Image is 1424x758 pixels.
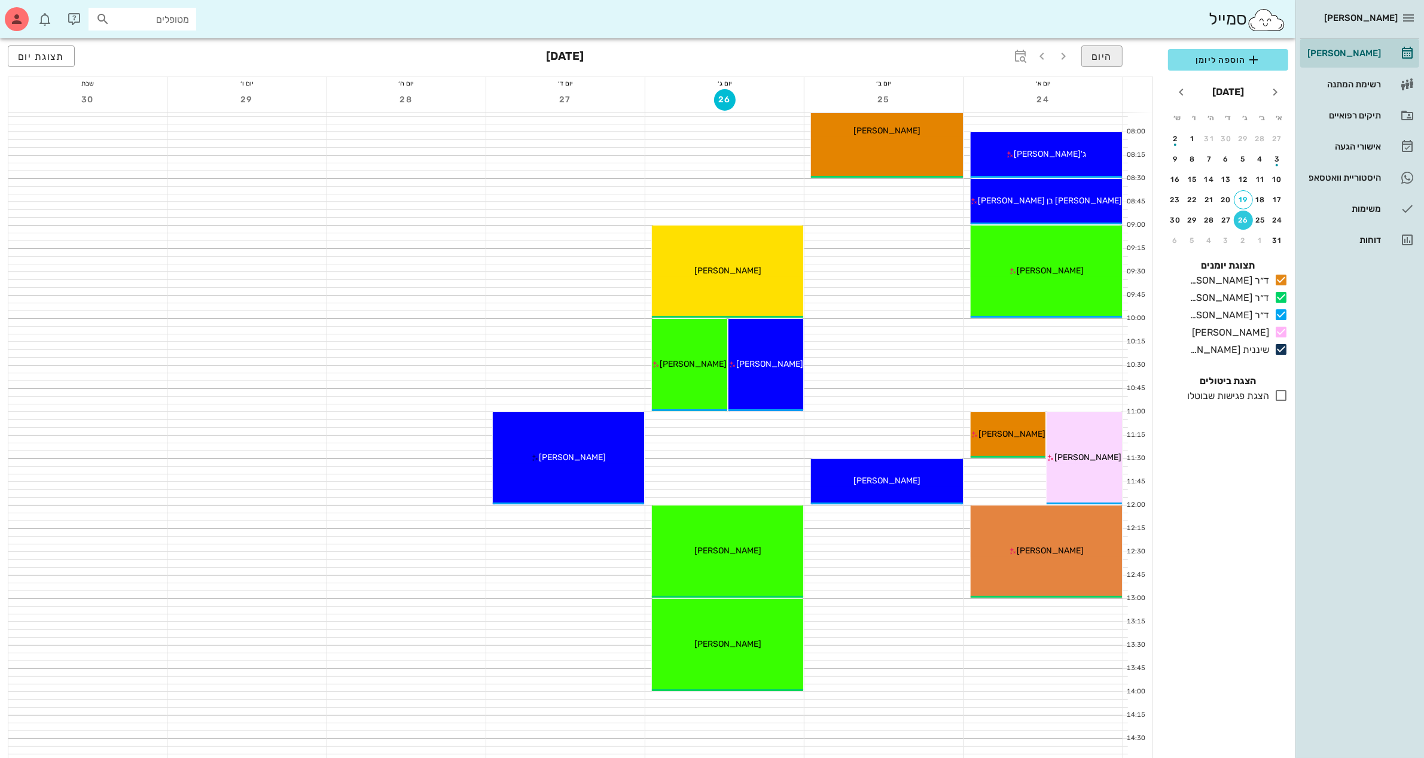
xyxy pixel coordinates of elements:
button: 31 [1268,231,1287,250]
div: 24 [1268,216,1287,224]
button: 31 [1200,129,1219,148]
div: 09:15 [1123,243,1148,254]
div: 13:45 [1123,663,1148,674]
div: היסטוריית וואטסאפ [1305,173,1381,182]
button: חודש הבא [1170,81,1192,103]
div: 13:00 [1123,593,1148,604]
button: היום [1081,45,1123,67]
span: תג [35,10,42,17]
span: 26 [714,95,736,105]
span: 30 [77,95,99,105]
div: 30 [1166,216,1185,224]
button: 29 [1183,211,1202,230]
div: 17 [1268,196,1287,204]
div: יום ד׳ [486,77,645,89]
div: 28 [1251,135,1270,143]
div: 12:45 [1123,570,1148,580]
div: 31 [1268,236,1287,245]
th: א׳ [1271,108,1287,128]
div: 12:00 [1123,500,1148,510]
div: 15 [1183,175,1202,184]
span: היום [1091,51,1112,62]
div: אישורי הגעה [1305,142,1381,151]
button: 27 [1217,211,1236,230]
div: ד״ר [PERSON_NAME] [1185,308,1269,322]
button: 26 [1234,211,1253,230]
button: 13 [1217,170,1236,189]
div: 1 [1251,236,1270,245]
div: תיקים רפואיים [1305,111,1381,120]
button: 12 [1234,170,1253,189]
span: 28 [395,95,417,105]
div: 13 [1217,175,1236,184]
div: 5 [1183,236,1202,245]
div: 4 [1200,236,1219,245]
div: 14 [1200,175,1219,184]
div: 10:45 [1123,383,1148,394]
div: יום ב׳ [804,77,963,89]
button: 26 [714,89,736,111]
div: 14:00 [1123,687,1148,697]
div: דוחות [1305,235,1381,245]
h4: הצגת ביטולים [1168,374,1288,388]
span: [PERSON_NAME] [736,359,803,369]
button: 19 [1234,190,1253,209]
button: 8 [1183,150,1202,169]
div: ד״ר [PERSON_NAME] [1185,291,1269,305]
div: 27 [1217,216,1236,224]
span: הוספה ליומן [1178,53,1279,67]
div: 10:15 [1123,337,1148,347]
span: [PERSON_NAME] [694,546,761,556]
div: סמייל [1209,7,1286,32]
button: 10 [1268,170,1287,189]
span: [PERSON_NAME] [853,476,920,486]
button: 28 [395,89,417,111]
div: ד״ר [PERSON_NAME] [1185,273,1269,288]
div: 11:00 [1123,407,1148,417]
th: ו׳ [1186,108,1202,128]
button: 2 [1166,129,1185,148]
button: 18 [1251,190,1270,209]
div: שיננית [PERSON_NAME] [1185,343,1269,357]
a: תיקים רפואיים [1300,101,1419,130]
div: 7 [1200,155,1219,163]
button: 24 [1268,211,1287,230]
span: 24 [1032,95,1054,105]
a: דוחות [1300,226,1419,254]
div: 11:30 [1123,453,1148,464]
span: 29 [236,95,258,105]
div: 30 [1217,135,1236,143]
div: יום ו׳ [167,77,326,89]
div: 09:45 [1123,290,1148,300]
div: 20 [1217,196,1236,204]
div: 12 [1234,175,1253,184]
button: 6 [1166,231,1185,250]
span: [PERSON_NAME] [694,639,761,649]
div: 4 [1251,155,1270,163]
div: 09:00 [1123,220,1148,230]
span: [PERSON_NAME] [1324,13,1398,23]
button: 9 [1166,150,1185,169]
a: אישורי הגעה [1300,132,1419,161]
div: 27 [1268,135,1287,143]
div: 08:45 [1123,197,1148,207]
button: 25 [873,89,895,111]
div: 12:30 [1123,547,1148,557]
span: [PERSON_NAME] בן [PERSON_NAME] [978,196,1122,206]
button: [DATE] [1207,80,1249,104]
th: ד׳ [1220,108,1236,128]
div: 10:30 [1123,360,1148,370]
button: 4 [1200,231,1219,250]
button: 3 [1268,150,1287,169]
div: 10 [1268,175,1287,184]
span: [PERSON_NAME] [1055,452,1122,462]
div: [PERSON_NAME] [1187,325,1269,340]
button: 25 [1251,211,1270,230]
div: 08:15 [1123,150,1148,160]
button: 30 [1217,129,1236,148]
button: 15 [1183,170,1202,189]
h3: [DATE] [547,45,584,69]
div: 21 [1200,196,1219,204]
button: 3 [1217,231,1236,250]
a: [PERSON_NAME] [1300,39,1419,68]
